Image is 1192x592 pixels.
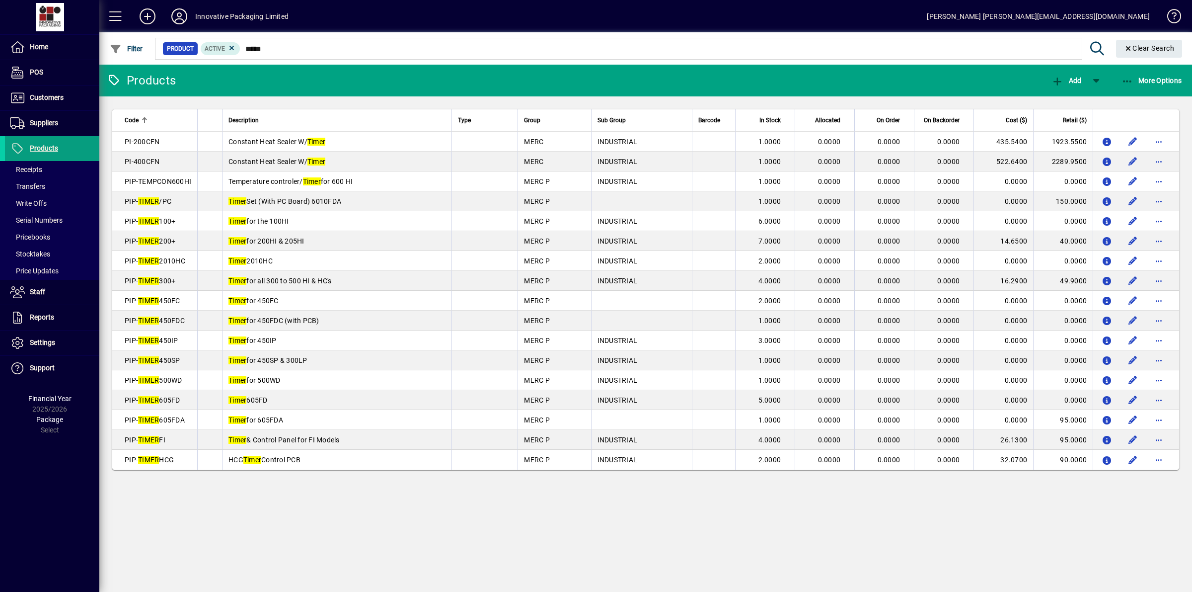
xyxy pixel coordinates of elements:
div: On Backorder [920,115,968,126]
span: Allocated [815,115,840,126]
span: Product [167,44,194,54]
span: Products [30,144,58,152]
span: Retail ($) [1063,115,1087,126]
button: More options [1151,293,1167,309]
span: & Control Panel for FI Models [228,436,340,444]
span: Customers [30,93,64,101]
em: Timer [228,217,246,225]
span: for 605FDA [228,416,283,424]
span: 1.0000 [758,376,781,384]
span: PIP- /PC [125,197,171,205]
span: MERC P [524,257,550,265]
div: Code [125,115,191,126]
a: Suppliers [5,111,99,136]
span: 0.0000 [878,138,900,146]
td: 14.6500 [973,231,1033,251]
span: 0.0000 [937,416,960,424]
td: 522.6400 [973,152,1033,171]
span: 0.0000 [878,257,900,265]
button: More options [1151,452,1167,468]
button: More options [1151,253,1167,269]
span: PIP- 450FDC [125,317,185,325]
em: TIMER [138,317,159,325]
span: 1.0000 [758,416,781,424]
span: POS [30,68,43,76]
span: 1.0000 [758,356,781,364]
span: 0.0000 [878,197,900,205]
span: 0.0000 [818,297,841,305]
button: Edit [1125,273,1141,289]
button: More options [1151,412,1167,428]
span: MERC P [524,277,550,285]
span: 0.0000 [878,337,900,344]
span: INDUSTRIAL [597,138,638,146]
td: 0.0000 [973,291,1033,311]
em: Timer [228,277,246,285]
a: Price Updates [5,262,99,279]
span: 0.0000 [818,257,841,265]
td: 0.0000 [973,191,1033,211]
span: Barcode [698,115,720,126]
button: More options [1151,392,1167,408]
span: 0.0000 [818,436,841,444]
button: More options [1151,372,1167,388]
span: Write Offs [10,199,47,207]
span: Staff [30,288,45,296]
span: PIP- 450SP [125,356,180,364]
span: Sub Group [597,115,626,126]
td: 0.0000 [973,311,1033,331]
span: INDUSTRIAL [597,237,638,245]
span: On Order [877,115,900,126]
button: More options [1151,213,1167,229]
em: Timer [228,416,246,424]
span: INDUSTRIAL [597,356,638,364]
div: Barcode [698,115,729,126]
a: Transfers [5,178,99,195]
span: 0.0000 [878,376,900,384]
td: 0.0000 [1033,311,1093,331]
span: 0.0000 [878,416,900,424]
span: MERC P [524,217,550,225]
em: Timer [303,177,321,185]
span: INDUSTRIAL [597,436,638,444]
span: 0.0000 [878,396,900,404]
span: MERC P [524,436,550,444]
em: TIMER [138,217,159,225]
span: Financial Year [28,395,72,403]
span: Clear Search [1124,44,1175,52]
span: PIP- FI [125,436,165,444]
td: 2289.9500 [1033,152,1093,171]
span: 0.0000 [937,177,960,185]
td: 0.0000 [1033,251,1093,271]
span: Set (With PC Board) 6010FDA [228,197,341,205]
span: MERC [524,138,543,146]
em: TIMER [138,237,159,245]
td: 16.2900 [973,271,1033,291]
mat-chip: Activation Status: Active [201,42,240,55]
span: PIP- 300+ [125,277,175,285]
a: Knowledge Base [1160,2,1180,34]
td: 1923.5500 [1033,132,1093,152]
span: Temperature controler/ for 600 HI [228,177,353,185]
em: TIMER [138,297,159,305]
span: Stocktakes [10,250,50,258]
span: MERC P [524,177,550,185]
span: 0.0000 [878,436,900,444]
span: Constant Heat Sealer W/ [228,158,325,166]
span: INDUSTRIAL [597,158,638,166]
span: 7.0000 [758,237,781,245]
button: More Options [1119,72,1185,89]
td: 90.0000 [1033,450,1093,470]
button: Edit [1125,233,1141,249]
span: INDUSTRIAL [597,337,638,344]
span: for 500WD [228,376,281,384]
button: More options [1151,233,1167,249]
span: Code [125,115,139,126]
span: Type [458,115,471,126]
span: 0.0000 [937,376,960,384]
em: Timer [307,158,325,166]
span: 0.0000 [878,237,900,245]
span: Price Updates [10,267,59,275]
span: PIP- 500WD [125,376,182,384]
button: More options [1151,173,1167,189]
